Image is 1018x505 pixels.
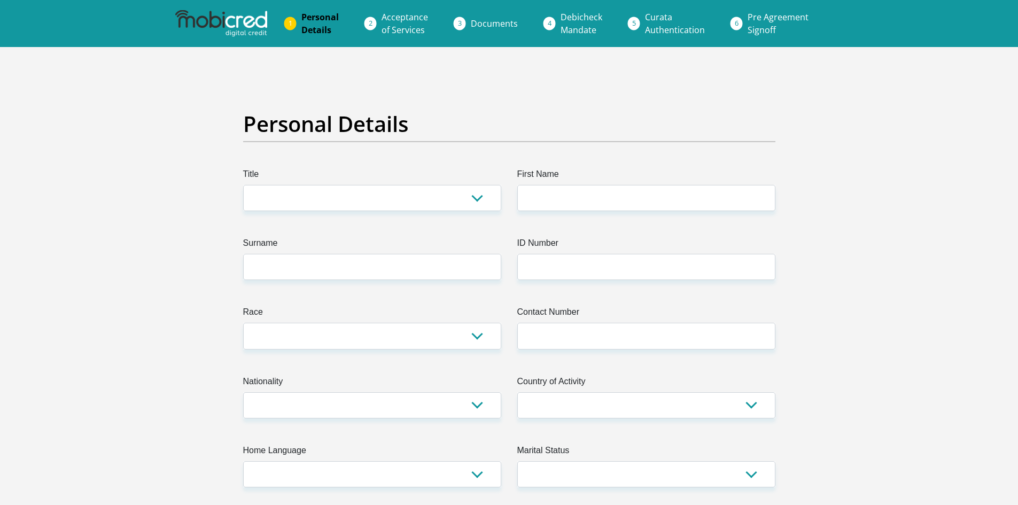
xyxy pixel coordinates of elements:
label: Contact Number [517,306,775,323]
input: ID Number [517,254,775,280]
span: Pre Agreement Signoff [748,11,809,36]
label: First Name [517,168,775,185]
a: DebicheckMandate [552,6,611,41]
input: Surname [243,254,501,280]
label: ID Number [517,237,775,254]
span: Acceptance of Services [382,11,428,36]
span: Debicheck Mandate [561,11,602,36]
span: Documents [471,18,518,29]
a: Acceptanceof Services [373,6,437,41]
a: Documents [462,13,526,34]
label: Surname [243,237,501,254]
h2: Personal Details [243,111,775,137]
label: Title [243,168,501,185]
a: CurataAuthentication [636,6,713,41]
input: First Name [517,185,775,211]
input: Contact Number [517,323,775,349]
label: Home Language [243,444,501,461]
a: PersonalDetails [293,6,347,41]
label: Marital Status [517,444,775,461]
label: Race [243,306,501,323]
label: Nationality [243,375,501,392]
a: Pre AgreementSignoff [739,6,817,41]
img: mobicred logo [175,10,267,37]
label: Country of Activity [517,375,775,392]
span: Curata Authentication [645,11,705,36]
span: Personal Details [301,11,339,36]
